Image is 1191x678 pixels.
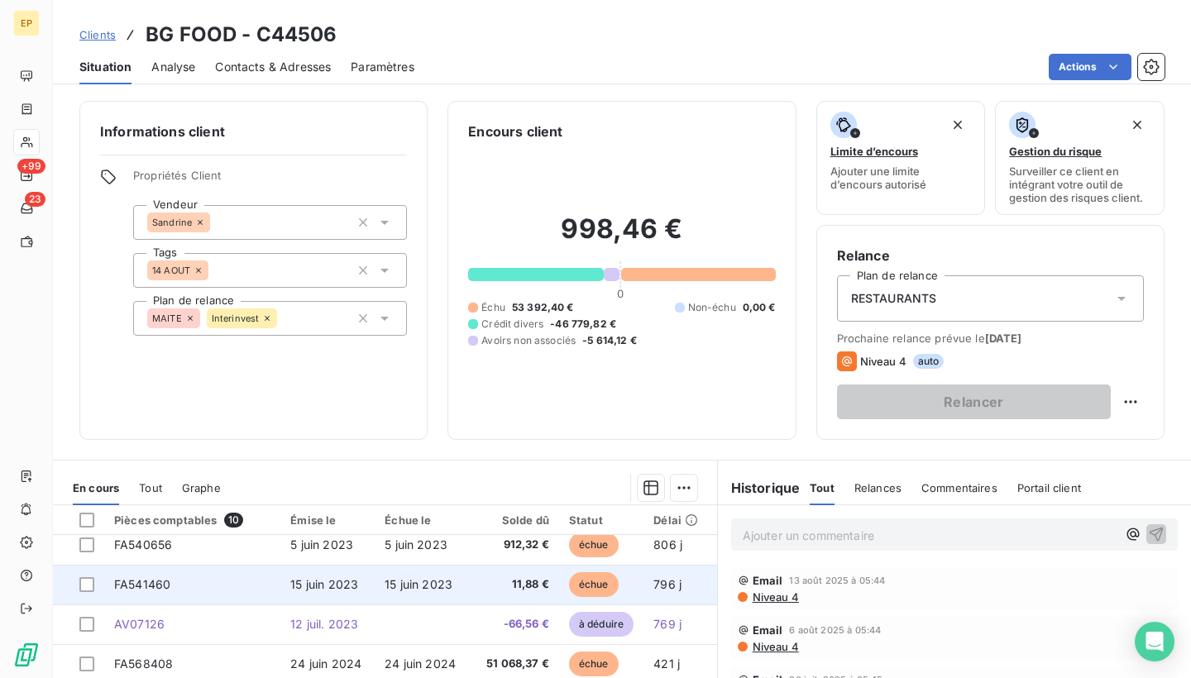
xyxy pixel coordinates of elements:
span: Avoirs non associés [481,333,576,348]
div: Statut [569,513,634,527]
span: Gestion du risque [1009,145,1102,158]
span: Graphe [182,481,221,494]
div: Échue le [385,513,456,527]
span: Niveau 4 [751,640,799,653]
span: Échu [481,300,505,315]
span: 51 068,37 € [476,656,549,672]
span: 14 AOUT [152,265,190,275]
span: Clients [79,28,116,41]
div: Délai [653,513,698,527]
span: Crédit divers [481,317,543,332]
h6: Historique [718,478,801,498]
span: Tout [810,481,835,494]
span: 796 j [653,577,682,591]
span: Tout [139,481,162,494]
span: AV07126 [114,617,165,631]
span: Email [753,623,783,637]
div: Émise le [290,513,365,527]
span: 912,32 € [476,537,549,553]
span: [DATE] [985,332,1022,345]
span: échue [569,652,619,676]
span: Ajouter une limite d’encours autorisé [830,165,972,191]
span: Commentaires [921,481,997,494]
a: Clients [79,26,116,43]
button: Actions [1049,54,1131,80]
h6: Relance [837,246,1144,265]
button: Relancer [837,384,1111,419]
div: Open Intercom Messenger [1135,622,1174,661]
span: 10 [224,513,243,528]
span: 6 août 2025 à 05:44 [789,625,881,635]
span: -66,56 € [476,616,549,633]
a: 23 [13,195,39,222]
span: FA568408 [114,657,173,671]
button: Gestion du risqueSurveiller ce client en intégrant votre outil de gestion des risques client. [995,101,1165,215]
span: 769 j [653,617,682,631]
span: 23 [25,192,45,207]
input: Ajouter une valeur [208,263,222,278]
span: Interinvest [212,313,260,323]
span: 5 juin 2023 [385,537,447,551]
span: MAITE [152,313,182,323]
span: 24 juin 2024 [290,657,361,671]
input: Ajouter une valeur [210,215,223,230]
div: Solde dû [476,513,549,527]
span: Propriétés Client [133,169,407,192]
img: Logo LeanPay [13,642,40,668]
span: Sandrine [152,217,192,227]
h3: BG FOOD - C44506 [146,20,337,50]
span: 806 j [653,537,682,551]
span: 53 392,40 € [512,300,574,315]
input: Ajouter une valeur [277,311,290,326]
span: Relances [854,481,902,494]
span: 421 j [653,657,680,671]
span: -5 614,12 € [582,333,637,348]
span: FA540656 [114,537,172,551]
span: échue [569,532,619,557]
span: 11,88 € [476,576,549,593]
span: échue [569,572,619,597]
span: Contacts & Adresses [215,59,331,75]
span: Surveiller ce client en intégrant votre outil de gestion des risques client. [1009,165,1150,204]
div: Pièces comptables [114,513,270,528]
span: auto [913,354,945,369]
button: Limite d’encoursAjouter une limite d’encours autorisé [816,101,986,215]
span: FA541460 [114,577,170,591]
span: -46 779,82 € [550,317,616,332]
h6: Informations client [100,122,407,141]
span: Niveau 4 [860,355,906,368]
span: RESTAURANTS [851,290,937,307]
span: 0,00 € [743,300,776,315]
span: Limite d’encours [830,145,918,158]
a: +99 [13,162,39,189]
span: Non-échu [688,300,736,315]
span: 13 août 2025 à 05:44 [789,575,885,585]
span: 24 juin 2024 [385,657,456,671]
span: Prochaine relance prévue le [837,332,1144,345]
span: +99 [17,159,45,174]
div: EP [13,10,40,36]
span: 15 juin 2023 [385,577,452,591]
span: Niveau 4 [751,590,799,604]
span: Portail client [1017,481,1081,494]
span: Analyse [151,59,195,75]
span: 12 juil. 2023 [290,617,358,631]
span: Email [753,574,783,587]
span: 5 juin 2023 [290,537,353,551]
span: 15 juin 2023 [290,577,358,591]
h2: 998,46 € [468,212,775,262]
span: Paramètres [351,59,414,75]
span: En cours [73,481,119,494]
h6: Encours client [468,122,562,141]
span: Situation [79,59,132,75]
span: 0 [617,287,624,300]
span: à déduire [569,612,634,637]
